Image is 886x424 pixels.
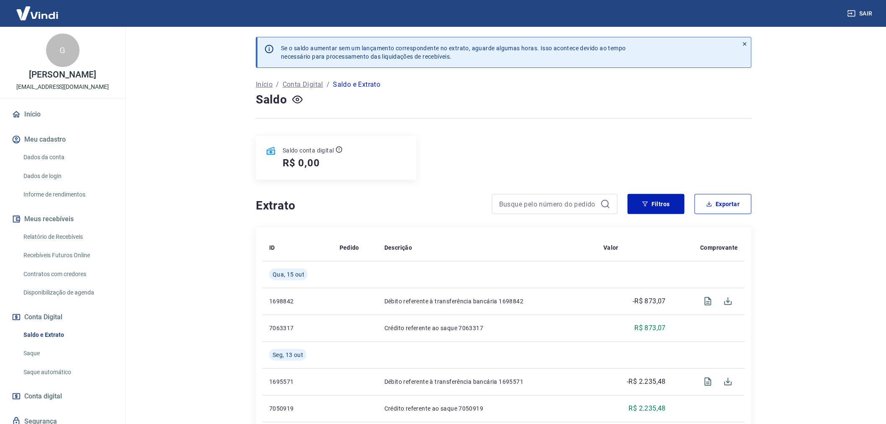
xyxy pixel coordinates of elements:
[327,80,330,90] p: /
[269,324,326,332] p: 7063317
[629,403,666,414] p: R$ 2.235,48
[16,83,109,91] p: [EMAIL_ADDRESS][DOMAIN_NAME]
[333,80,380,90] p: Saldo e Extrato
[10,0,64,26] img: Vindi
[10,210,115,228] button: Meus recebíveis
[384,297,590,305] p: Débito referente à transferência bancária 1698842
[269,297,326,305] p: 1698842
[24,390,62,402] span: Conta digital
[499,198,597,210] input: Busque pelo número do pedido
[273,270,304,279] span: Qua, 15 out
[633,296,666,306] p: -R$ 873,07
[701,243,738,252] p: Comprovante
[273,351,303,359] span: Seg, 13 out
[283,156,320,170] h5: R$ 0,00
[20,168,115,185] a: Dados de login
[384,324,590,332] p: Crédito referente ao saque 7063317
[20,247,115,264] a: Recebíveis Futuros Online
[269,243,275,252] p: ID
[698,372,718,392] span: Visualizar
[256,91,287,108] h4: Saldo
[384,404,590,413] p: Crédito referente ao saque 7050919
[695,194,752,214] button: Exportar
[20,266,115,283] a: Contratos com credores
[718,291,738,311] span: Download
[276,80,279,90] p: /
[269,377,326,386] p: 1695571
[635,323,666,333] p: R$ 873,07
[20,186,115,203] a: Informe de rendimentos
[20,149,115,166] a: Dados da conta
[20,364,115,381] a: Saque automático
[281,44,626,61] p: Se o saldo aumentar sem um lançamento correspondente no extrato, aguarde algumas horas. Isso acon...
[283,80,323,90] a: Conta Digital
[627,377,666,387] p: -R$ 2.235,48
[603,243,618,252] p: Valor
[384,243,412,252] p: Descrição
[698,291,718,311] span: Visualizar
[340,243,359,252] p: Pedido
[10,308,115,326] button: Conta Digital
[846,6,876,21] button: Sair
[20,345,115,362] a: Saque
[384,377,590,386] p: Débito referente à transferência bancária 1695571
[283,146,334,155] p: Saldo conta digital
[29,70,96,79] p: [PERSON_NAME]
[20,228,115,246] a: Relatório de Recebíveis
[256,80,273,90] a: Início
[718,372,738,392] span: Download
[10,387,115,406] a: Conta digital
[10,105,115,124] a: Início
[10,130,115,149] button: Meu cadastro
[269,404,326,413] p: 7050919
[46,34,80,67] div: G
[20,326,115,344] a: Saldo e Extrato
[20,284,115,301] a: Disponibilização de agenda
[628,194,685,214] button: Filtros
[256,197,482,214] h4: Extrato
